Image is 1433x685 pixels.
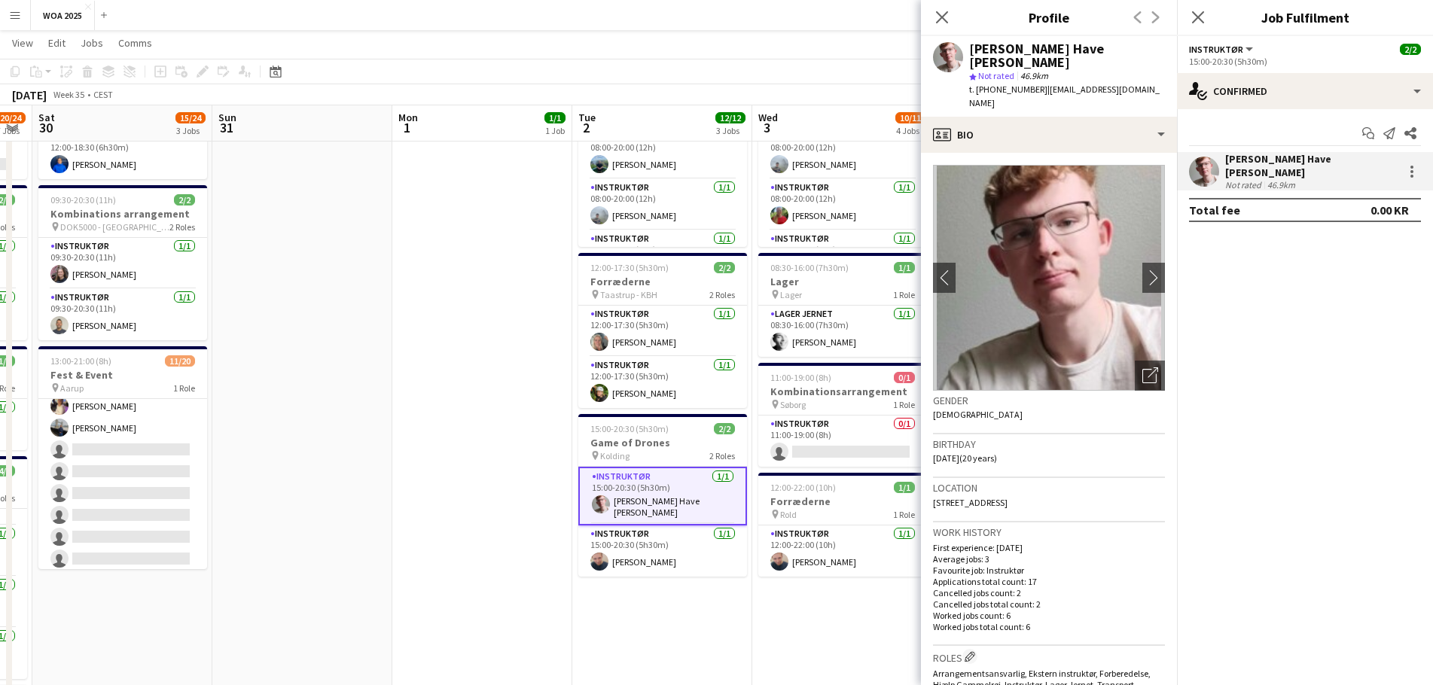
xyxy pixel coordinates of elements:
span: Edit [48,36,66,50]
span: [DATE] (20 years) [933,452,997,464]
div: [PERSON_NAME] Have [PERSON_NAME] [1225,152,1397,179]
span: 1 Role [173,382,195,394]
h3: Lager [758,275,927,288]
span: 2 Roles [709,289,735,300]
span: 30 [36,119,55,136]
div: Confirmed [1177,73,1433,109]
app-job-card: 12:00-17:30 (5h30m)2/2Forræderne Taastrup - KBH2 RolesInstruktør1/112:00-17:30 (5h30m)[PERSON_NAM... [578,253,747,408]
p: Worked jobs count: 6 [933,610,1165,621]
span: 1 Role [893,399,915,410]
span: 12/12 [715,112,745,123]
span: 08:30-16:00 (7h30m) [770,262,849,273]
span: [DEMOGRAPHIC_DATA] [933,409,1023,420]
app-card-role: Instruktør1/115:00-20:30 (5h30m)[PERSON_NAME] Have [PERSON_NAME] [578,467,747,525]
h3: Kombinationsarrangement [758,385,927,398]
span: 31 [216,119,236,136]
span: Rold [780,509,797,520]
span: 0/1 [894,372,915,383]
app-card-role: Instruktør1/108:00-20:00 (12h)[PERSON_NAME] [758,128,927,179]
p: Cancelled jobs total count: 2 [933,598,1165,610]
div: 3 Jobs [176,125,205,136]
app-card-role: Instruktør1/108:00-20:00 (12h)[PERSON_NAME] [578,179,747,230]
span: 2 Roles [169,221,195,233]
span: DOK5000 - [GEOGRAPHIC_DATA] [60,221,169,233]
span: 2 Roles [709,450,735,461]
h3: Profile [921,8,1177,27]
h3: Fest & Event [38,368,207,382]
span: 2 [576,119,596,136]
app-job-card: 11:00-19:00 (8h)0/1Kombinationsarrangement Søborg1 RoleInstruktør0/111:00-19:00 (8h) [758,363,927,467]
span: 11/20 [165,355,195,367]
app-job-card: 15:00-20:30 (5h30m)2/2Game of Drones Kolding2 RolesInstruktør1/115:00-20:30 (5h30m)[PERSON_NAME] ... [578,414,747,577]
span: 1/1 [544,112,566,123]
app-card-role: Instruktør1/109:30-20:30 (11h)[PERSON_NAME] [38,238,207,289]
span: Jobs [81,36,103,50]
span: 3 [756,119,778,136]
h3: Roles [933,649,1165,665]
div: 1 Job [545,125,565,136]
span: Comms [118,36,152,50]
span: Tue [578,111,596,124]
span: 2/2 [714,423,735,434]
app-job-card: 08:30-16:00 (7h30m)1/1Lager Lager1 RoleLager Jernet1/108:30-16:00 (7h30m)[PERSON_NAME] [758,253,927,357]
span: [STREET_ADDRESS] [933,497,1008,508]
app-card-role: Instruktør1/112:00-17:30 (5h30m)[PERSON_NAME] [578,357,747,408]
span: 1 [396,119,418,136]
div: Total fee [1189,202,1240,218]
span: 1/1 [894,482,915,493]
span: 2/2 [1400,44,1421,55]
span: Not rated [978,70,1014,81]
h3: Location [933,481,1165,495]
span: Week 35 [50,89,87,100]
div: 09:30-20:30 (11h)2/2Kombinations arrangement DOK5000 - [GEOGRAPHIC_DATA]2 RolesInstruktør1/109:30... [38,185,207,340]
h3: Game of Drones [578,436,747,449]
img: Crew avatar or photo [933,165,1165,391]
a: Jobs [75,33,109,53]
div: [PERSON_NAME] Have [PERSON_NAME] [969,42,1165,69]
span: Sat [38,111,55,124]
span: 13:00-21:00 (8h) [50,355,111,367]
span: 2/2 [714,262,735,273]
h3: Birthday [933,437,1165,451]
span: t. [PHONE_NUMBER] [969,84,1047,95]
span: 10/11 [895,112,925,123]
span: 12:00-17:30 (5h30m) [590,262,669,273]
span: 46.9km [1017,70,1051,81]
div: Bio [921,117,1177,153]
h3: Gender [933,394,1165,407]
span: Lager [780,289,802,300]
span: Kolding [600,450,630,461]
app-card-role: Instruktør1/108:00-20:00 (12h) [758,230,927,282]
h3: Work history [933,525,1165,539]
p: Applications total count: 17 [933,576,1165,587]
h3: Forræderne [758,495,927,508]
p: First experience: [DATE] [933,542,1165,553]
app-card-role: Instruktør1/112:00-18:30 (6h30m)[PERSON_NAME] [38,128,207,179]
app-card-role: Instruktør1/115:00-20:30 (5h30m)[PERSON_NAME] [578,525,747,577]
span: 1 Role [893,289,915,300]
div: CEST [93,89,113,100]
p: Worked jobs total count: 6 [933,621,1165,632]
app-card-role: Instruktør1/112:00-22:00 (10h)[PERSON_NAME] [758,525,927,577]
h3: Job Fulfilment [1177,8,1433,27]
span: Instruktør [1189,44,1243,55]
button: Instruktør [1189,44,1255,55]
div: 13:00-21:00 (8h)11/20Fest & Event Aarup1 Role[PERSON_NAME][PERSON_NAME][PERSON_NAME][PERSON_NAME] [38,346,207,569]
div: Not rated [1225,179,1264,190]
app-card-role: Instruktør1/108:00-20:00 (12h)[PERSON_NAME] [758,179,927,230]
app-card-role: Instruktør1/108:00-20:00 (12h) [578,230,747,282]
app-card-role: Lager Jernet1/108:30-16:00 (7h30m)[PERSON_NAME] [758,306,927,357]
app-card-role: Instruktør1/108:00-20:00 (12h)[PERSON_NAME] [578,128,747,179]
span: 12:00-22:00 (10h) [770,482,836,493]
div: Open photos pop-in [1135,361,1165,391]
div: 4 Jobs [896,125,925,136]
span: Mon [398,111,418,124]
span: Sun [218,111,236,124]
span: View [12,36,33,50]
span: Søborg [780,399,806,410]
app-job-card: 12:00-22:00 (10h)1/1Forræderne Rold1 RoleInstruktør1/112:00-22:00 (10h)[PERSON_NAME] [758,473,927,577]
span: | [EMAIL_ADDRESS][DOMAIN_NAME] [969,84,1160,108]
app-card-role: Instruktør0/111:00-19:00 (8h) [758,416,927,467]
